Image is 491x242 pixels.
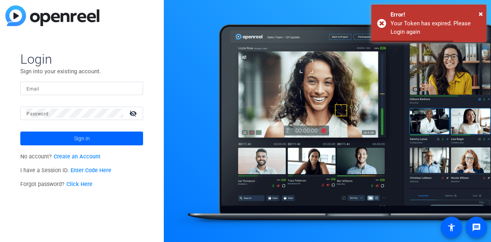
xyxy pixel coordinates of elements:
[5,5,99,26] img: blue-gradient.svg
[472,223,481,232] mat-icon: message
[20,132,143,145] button: Sign in
[26,111,48,117] mat-label: Password
[20,51,143,67] span: Login
[390,10,481,19] div: Error!
[447,223,456,232] mat-icon: accessibility
[479,9,483,18] span: ×
[71,167,111,174] a: Enter Code Here
[26,86,39,92] mat-label: Email
[20,153,101,160] span: No account?
[74,129,90,148] span: Sign in
[20,167,111,174] span: I have a Session ID.
[125,108,143,119] mat-icon: visibility_off
[390,19,481,36] div: Your Token has expired. Please Login again
[54,153,101,160] a: Create an Account
[66,181,92,188] a: Click Here
[20,67,143,76] p: Sign into your existing account.
[20,181,92,188] span: Forgot password?
[26,84,137,93] input: Enter Email Address
[479,8,483,20] button: Close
